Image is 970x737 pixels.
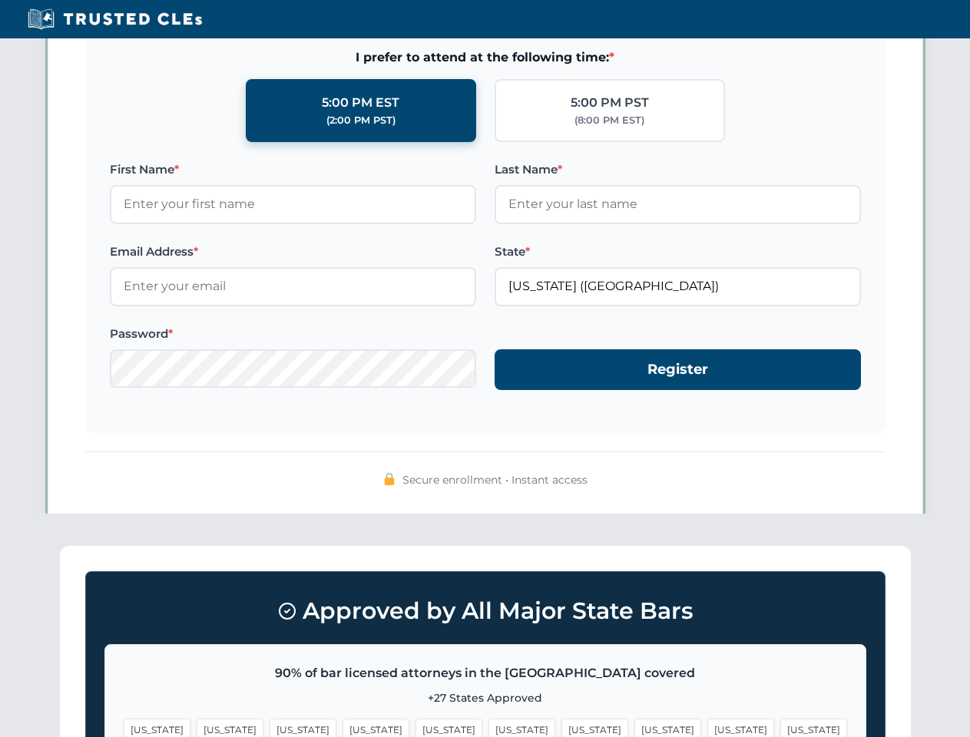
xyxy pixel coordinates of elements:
[402,471,588,488] span: Secure enrollment • Instant access
[23,8,207,31] img: Trusted CLEs
[110,185,476,223] input: Enter your first name
[326,113,396,128] div: (2:00 PM PST)
[124,663,847,683] p: 90% of bar licensed attorneys in the [GEOGRAPHIC_DATA] covered
[110,325,476,343] label: Password
[322,93,399,113] div: 5:00 PM EST
[383,473,396,485] img: 🔒
[495,243,861,261] label: State
[571,93,649,113] div: 5:00 PM PST
[104,590,866,632] h3: Approved by All Major State Bars
[495,185,861,223] input: Enter your last name
[110,267,476,306] input: Enter your email
[110,160,476,179] label: First Name
[110,48,861,68] span: I prefer to attend at the following time:
[574,113,644,128] div: (8:00 PM EST)
[495,160,861,179] label: Last Name
[124,689,847,706] p: +27 States Approved
[495,349,861,390] button: Register
[495,267,861,306] input: Florida (FL)
[110,243,476,261] label: Email Address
